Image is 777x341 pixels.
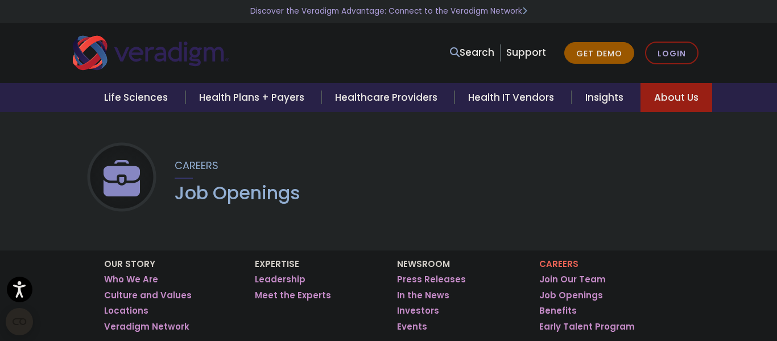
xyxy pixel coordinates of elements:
a: Who We Are [104,274,158,285]
a: In the News [397,290,449,301]
a: Early Talent Program [539,321,635,332]
a: Health IT Vendors [454,83,571,112]
a: Leadership [255,274,305,285]
a: About Us [640,83,712,112]
a: Get Demo [564,42,634,64]
span: Careers [175,158,218,172]
span: Learn More [522,6,527,17]
a: Job Openings [539,290,603,301]
a: Investors [397,305,439,317]
a: Insights [572,83,640,112]
a: Login [645,42,699,65]
a: Events [397,321,427,332]
a: Support [506,46,546,59]
img: Veradigm logo [73,34,229,72]
button: Open CMP widget [6,308,33,335]
a: Culture and Values [104,290,192,301]
a: Benefits [539,305,577,317]
a: Health Plans + Payers [185,83,321,112]
a: Locations [104,305,148,317]
a: Healthcare Providers [321,83,454,112]
a: Discover the Veradigm Advantage: Connect to the Veradigm NetworkLearn More [250,6,527,17]
a: Veradigm Network [104,321,189,332]
a: Life Sciences [90,83,185,112]
a: Search [450,45,494,60]
a: Join Our Team [539,274,606,285]
a: Meet the Experts [255,290,331,301]
h1: Job Openings [175,182,300,204]
a: Press Releases [397,274,466,285]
